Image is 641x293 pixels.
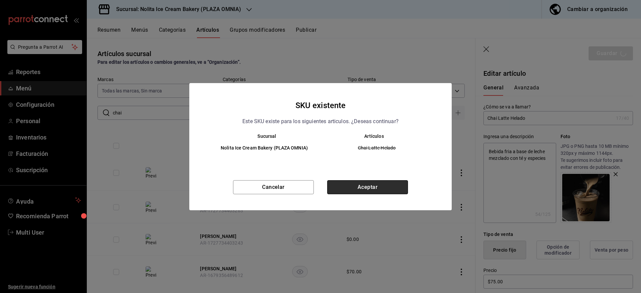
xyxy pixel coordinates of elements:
[320,133,438,139] th: Artículos
[327,180,408,194] button: Aceptar
[326,144,427,151] span: Chai Latte Helado
[295,99,346,112] h4: SKU existente
[242,117,399,126] p: Este SKU existe para los siguientes articulos. ¿Deseas continuar?
[233,180,314,194] button: Cancelar
[203,133,320,139] th: Sucursal
[213,144,315,152] h6: Nolita Ice Cream Bakery (PLAZA OMNIA)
